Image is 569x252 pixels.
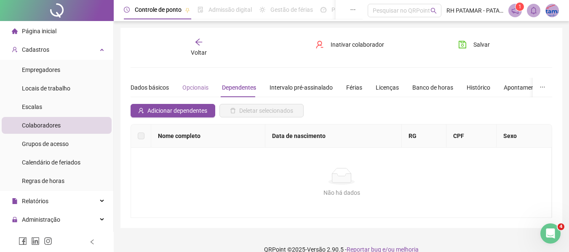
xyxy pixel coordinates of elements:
span: file [12,198,18,204]
span: Calendário de feriados [22,159,80,166]
span: 1 [518,4,521,10]
span: Escalas [22,103,42,110]
span: dashboard [321,7,326,13]
div: Apontamentos [504,83,543,92]
span: Gestão de férias [270,6,313,13]
span: user-add [138,108,144,114]
div: Dados básicos [131,83,169,92]
span: Salvar [473,40,490,49]
span: Relatórios [22,198,48,204]
span: Regras de horas [22,178,64,184]
div: Férias [346,83,362,92]
div: Licenças [376,83,399,92]
div: Intervalo pré-assinalado [270,83,333,92]
span: clock-circle [124,7,130,13]
span: search [430,8,437,14]
span: user-delete [315,40,324,49]
span: save [458,40,467,49]
sup: 1 [516,3,524,11]
button: Adicionar dependentes [131,104,215,117]
span: Controle de ponto [135,6,182,13]
span: Administração [22,216,60,223]
span: Colaboradores [22,122,61,129]
span: lock [12,217,18,223]
img: 54959 [546,4,558,17]
th: Nome completo [151,125,265,148]
button: Salvar [452,38,496,51]
span: home [12,28,18,34]
div: Histórico [467,83,490,92]
div: Dependentes [222,83,256,92]
span: instagram [44,237,52,245]
span: file-done [198,7,203,13]
span: ellipsis [350,7,356,13]
span: linkedin [31,237,40,245]
span: ellipsis [540,84,545,90]
span: Painel do DP [331,6,364,13]
span: bell [530,7,537,14]
span: Inativar colaborador [331,40,384,49]
span: pushpin [185,8,190,13]
div: Banco de horas [412,83,453,92]
span: notification [511,7,519,14]
span: arrow-left [195,38,203,46]
span: Admissão digital [208,6,252,13]
span: RH PATAMAR - PATAMAR ENGENHARIA [446,6,503,15]
span: Grupos de acesso [22,141,69,147]
span: Cadastros [22,46,49,53]
iframe: Intercom live chat [540,223,561,244]
button: ellipsis [533,78,552,97]
button: Inativar colaborador [309,38,390,51]
span: Página inicial [22,28,56,34]
th: Data de nascimento [265,125,402,148]
span: user-add [12,47,18,53]
th: RG [402,125,446,148]
th: CPF [446,125,497,148]
span: Locais de trabalho [22,85,70,92]
div: Não há dados [141,188,542,197]
span: Adicionar dependentes [147,106,207,115]
span: left [89,239,95,245]
div: Opcionais [182,83,208,92]
button: Deletar selecionados [219,104,304,117]
span: 4 [558,223,564,230]
span: Empregadores [22,66,60,73]
span: Voltar [191,49,207,56]
span: sun [259,7,265,13]
th: Sexo [497,125,552,148]
span: facebook [19,237,27,245]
